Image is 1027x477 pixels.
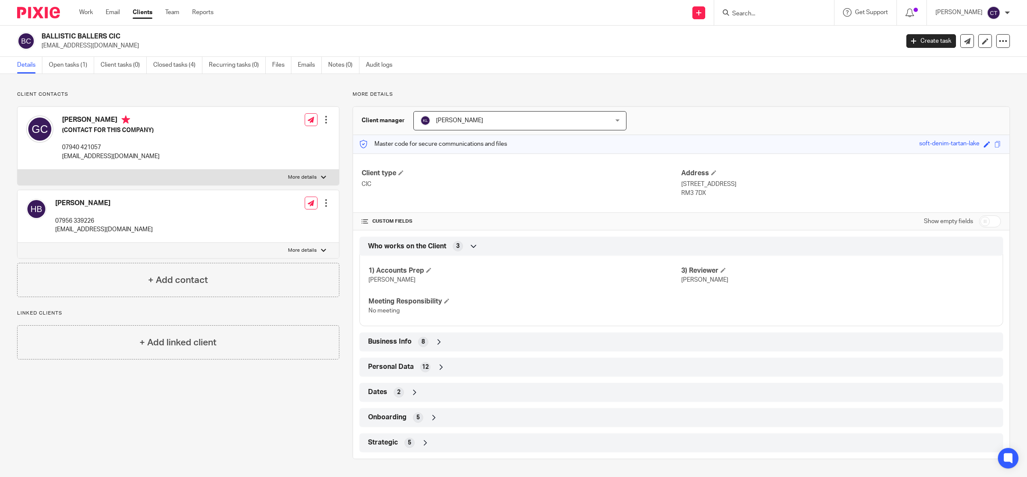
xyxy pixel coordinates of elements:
p: CIC [362,180,681,188]
p: [EMAIL_ADDRESS][DOMAIN_NAME] [55,225,153,234]
a: Open tasks (1) [49,57,94,74]
span: Personal Data [368,362,414,371]
h4: CUSTOM FIELDS [362,218,681,225]
p: More details [288,174,317,181]
a: Notes (0) [328,57,359,74]
div: soft-denim-tartan-lake [919,139,980,149]
h4: + Add linked client [140,336,217,349]
a: Client tasks (0) [101,57,147,74]
p: 07940 421057 [62,143,160,152]
p: Client contacts [17,91,339,98]
p: More details [353,91,1010,98]
h4: [PERSON_NAME] [62,115,160,126]
p: RM3 7DX [681,189,1001,197]
img: svg%3E [26,199,47,219]
span: Get Support [855,9,888,15]
span: Onboarding [368,413,407,422]
a: Files [272,57,291,74]
span: [PERSON_NAME] [681,277,728,283]
span: 3 [456,242,460,250]
h3: Client manager [362,116,405,125]
h4: [PERSON_NAME] [55,199,153,208]
span: 12 [422,363,429,371]
a: Clients [133,8,152,17]
h4: Address [681,169,1001,178]
span: [PERSON_NAME] [436,118,483,124]
a: Details [17,57,42,74]
a: Work [79,8,93,17]
span: Who works on the Client [368,242,446,251]
i: Primary [122,115,130,124]
a: Closed tasks (4) [153,57,202,74]
a: Team [165,8,179,17]
span: 8 [421,338,425,346]
h4: 1) Accounts Prep [368,266,681,275]
p: 07956 339226 [55,217,153,225]
img: svg%3E [26,115,53,143]
p: More details [288,247,317,254]
span: Dates [368,388,387,397]
h4: + Add contact [148,274,208,287]
a: Reports [192,8,214,17]
h5: (CONTACT FOR THIS COMPANY) [62,126,160,135]
h4: Client type [362,169,681,178]
p: [EMAIL_ADDRESS][DOMAIN_NAME] [42,41,893,50]
span: No meeting [368,308,400,314]
span: 2 [397,388,401,397]
a: Create task [906,34,956,48]
p: Master code for secure communications and files [359,140,507,148]
a: Emails [298,57,322,74]
h4: Meeting Responsibility [368,297,681,306]
input: Search [731,10,808,18]
span: 5 [416,413,420,422]
span: 5 [408,439,411,447]
a: Audit logs [366,57,399,74]
img: svg%3E [987,6,1000,20]
a: Recurring tasks (0) [209,57,266,74]
span: Business Info [368,337,412,346]
p: [STREET_ADDRESS] [681,180,1001,188]
h2: BALLISTIC BALLERS CIC [42,32,723,41]
img: svg%3E [420,115,430,126]
span: [PERSON_NAME] [368,277,416,283]
span: Strategic [368,438,398,447]
label: Show empty fields [924,217,973,226]
img: Pixie [17,7,60,18]
img: svg%3E [17,32,35,50]
p: Linked clients [17,310,339,317]
p: [EMAIL_ADDRESS][DOMAIN_NAME] [62,152,160,161]
h4: 3) Reviewer [681,266,994,275]
p: [PERSON_NAME] [935,8,982,17]
a: Email [106,8,120,17]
